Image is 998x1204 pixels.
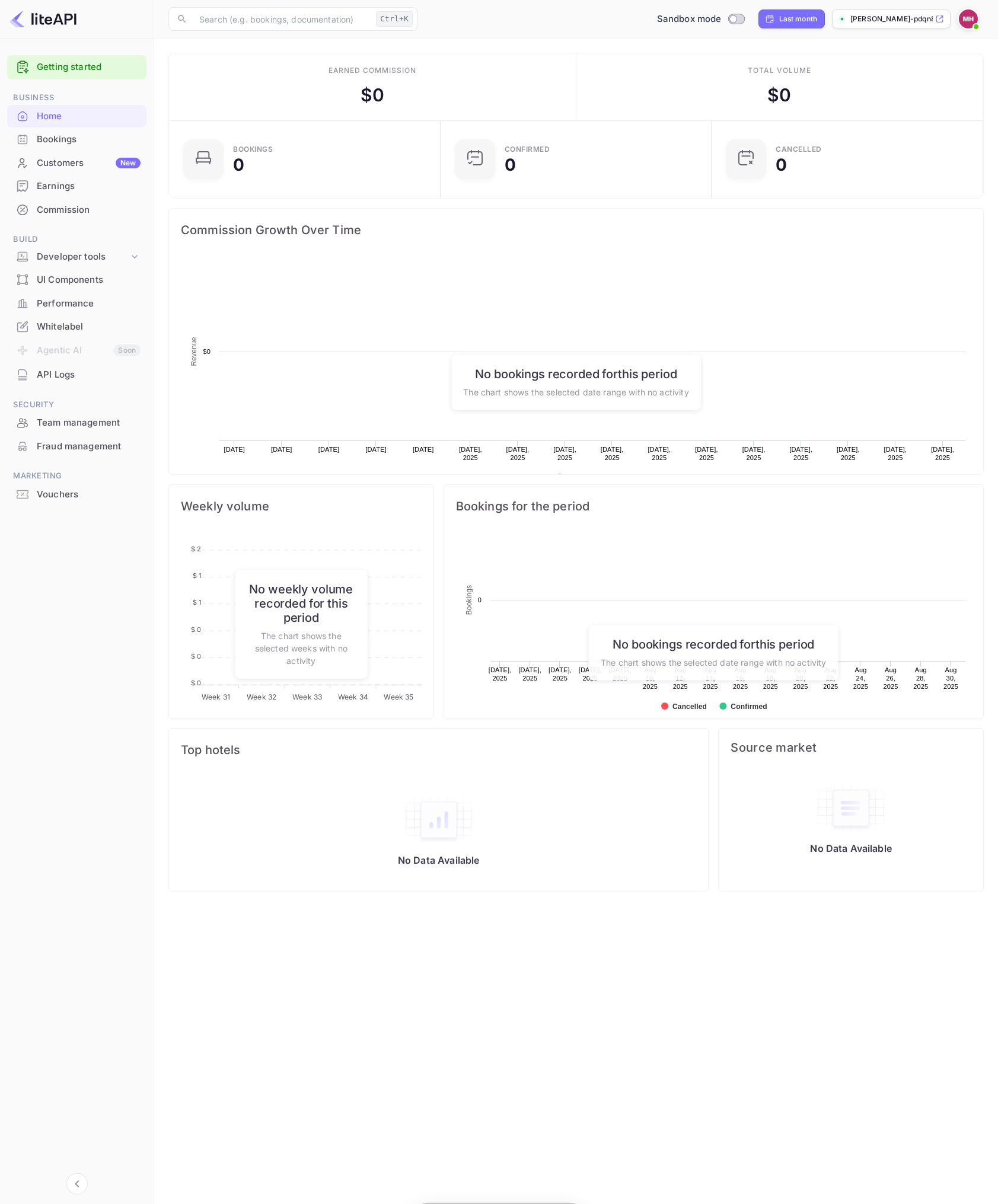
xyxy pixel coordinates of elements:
span: Weekly volume [181,497,422,516]
text: [DATE], 2025 [578,666,601,682]
text: [DATE], 2025 [884,446,907,461]
div: New [116,158,141,168]
a: Performance [7,292,146,314]
text: [DATE] [365,446,387,453]
div: Ctrl+K [376,11,413,27]
div: CANCELLED [776,146,822,153]
a: UI Components [7,269,146,290]
text: Cancelled [672,702,707,711]
div: Commission [7,199,146,222]
text: [DATE], 2025 [459,446,482,461]
text: [DATE] [318,446,340,453]
div: Click to change the date range period [758,9,825,28]
h6: No bookings recorded for this period [463,366,688,381]
span: Build [7,233,146,246]
div: Home [37,110,141,123]
div: 0 [505,157,516,173]
a: Team management [7,411,146,433]
div: Home [7,105,146,128]
tspan: Week 31 [202,692,230,701]
tspan: $ 1 [193,571,201,580]
a: Earnings [7,175,146,197]
text: Aug 28, 2025 [913,666,928,690]
div: Whitelabel [37,320,141,334]
h6: No weekly volume recorded for this period [247,582,355,624]
tspan: Week 32 [247,692,276,701]
div: Vouchers [37,488,141,502]
div: 0 [776,157,787,173]
text: [DATE] [413,446,434,453]
div: Commission [37,203,141,217]
text: 0 [477,596,481,603]
a: Whitelabel [7,315,146,337]
div: Vouchers [7,483,146,506]
div: Earnings [7,175,146,198]
img: empty-state-table2.svg [403,795,474,845]
text: [DATE], 2025 [601,446,624,461]
div: Earnings [37,180,141,193]
p: [PERSON_NAME]-pdqn8.n... [850,14,933,24]
text: Bookings [465,585,473,615]
div: Switch to Production mode [652,12,749,26]
img: LiteAPI logo [9,9,76,28]
text: Confirmed [731,702,767,711]
div: Developer tools [7,247,146,267]
text: [DATE], 2025 [506,446,530,461]
text: [DATE], 2025 [695,446,718,461]
div: Bookings [7,128,146,151]
div: API Logs [7,363,146,387]
a: Bookings [7,128,146,150]
tspan: Week 34 [338,692,368,701]
a: Vouchers [7,483,146,505]
text: [DATE], 2025 [549,666,572,682]
div: API Logs [37,368,141,382]
div: Whitelabel [7,315,146,338]
div: UI Components [37,273,141,287]
text: Aug 30, 2025 [943,666,958,690]
text: [DATE], 2025 [648,446,671,461]
text: [DATE], 2025 [789,446,812,461]
a: Commission [7,199,146,221]
text: [DATE], 2025 [488,666,511,682]
div: Fraud management [37,440,141,454]
span: Business [7,91,146,104]
text: Aug 24, 2025 [853,666,868,690]
p: The chart shows the selected date range with no activity [463,385,688,398]
p: No Data Available [398,854,480,866]
span: Source market [731,740,971,755]
tspan: $ 0 [191,652,201,660]
div: Confirmed [505,146,550,153]
text: [DATE], 2025 [837,446,860,461]
div: Performance [37,297,141,311]
text: [DATE], 2025 [931,446,954,461]
span: Commission Growth Over Time [181,221,971,239]
tspan: Week 35 [384,692,413,701]
div: $ 0 [767,82,791,108]
text: Aug 26, 2025 [883,666,898,690]
div: Bookings [233,146,273,153]
div: Team management [37,416,141,430]
text: Revenue [567,474,598,482]
div: Fraud management [7,435,146,458]
a: Home [7,105,146,127]
span: Marketing [7,470,146,483]
text: [DATE], 2025 [553,446,576,461]
span: Sandbox mode [657,12,722,26]
div: Total volume [748,65,811,76]
text: [DATE], 2025 [518,666,541,682]
div: Developer tools [37,250,129,264]
tspan: $ 0 [191,625,201,634]
span: Security [7,398,146,411]
input: Search (e.g. bookings, documentation) [192,7,371,31]
a: Getting started [37,60,141,74]
text: [DATE] [271,446,292,453]
div: $ 0 [361,82,384,108]
tspan: Week 33 [292,692,322,701]
div: Bookings [37,133,141,146]
div: Customers [37,157,141,170]
tspan: $ 0 [191,679,201,687]
text: [DATE] [224,446,245,453]
div: Last month [779,14,818,24]
a: CustomersNew [7,152,146,174]
text: Revenue [190,337,198,366]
